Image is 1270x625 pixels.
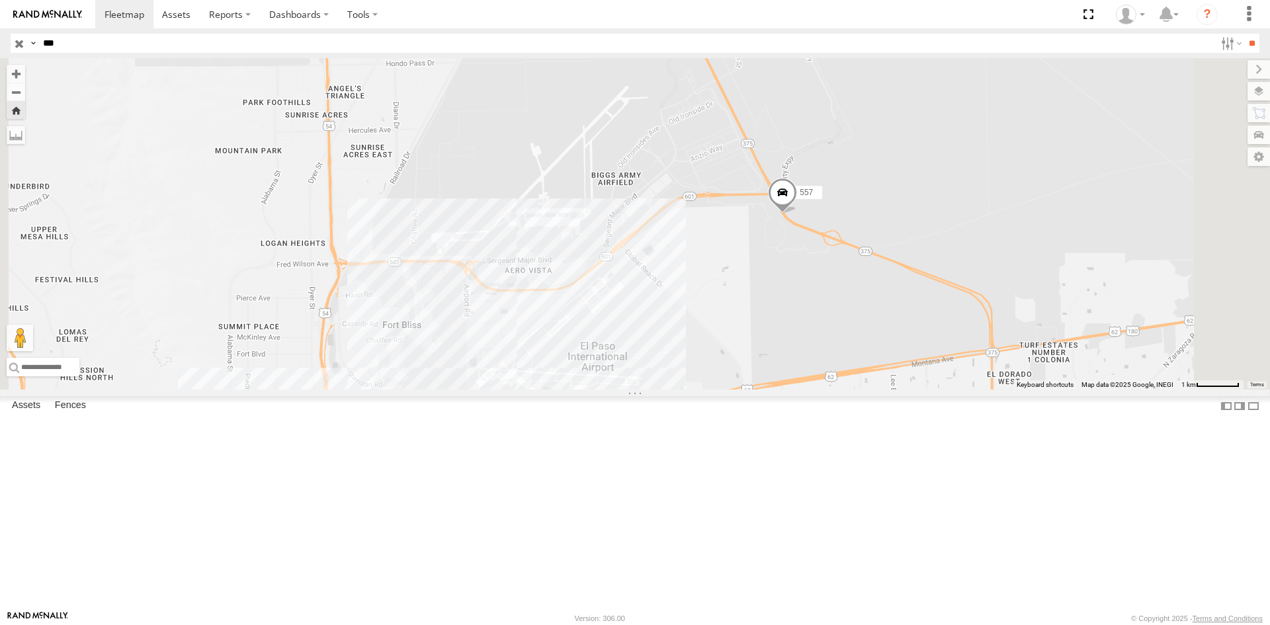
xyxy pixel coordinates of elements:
[1248,147,1270,166] label: Map Settings
[7,83,25,101] button: Zoom out
[1233,396,1246,415] label: Dock Summary Table to the Right
[1193,614,1263,622] a: Terms and Conditions
[5,397,47,415] label: Assets
[28,34,38,53] label: Search Query
[7,612,68,625] a: Visit our Website
[1017,380,1074,390] button: Keyboard shortcuts
[1177,380,1244,390] button: Map Scale: 1 km per 62 pixels
[1250,382,1264,388] a: Terms (opens in new tab)
[48,397,93,415] label: Fences
[7,126,25,144] label: Measure
[1081,381,1173,388] span: Map data ©2025 Google, INEGI
[7,101,25,119] button: Zoom Home
[7,325,33,351] button: Drag Pegman onto the map to open Street View
[1111,5,1150,24] div: fernando ponce
[13,10,82,19] img: rand-logo.svg
[575,614,625,622] div: Version: 306.00
[1181,381,1196,388] span: 1 km
[1197,4,1218,25] i: ?
[1131,614,1263,622] div: © Copyright 2025 -
[800,187,813,196] span: 557
[1247,396,1260,415] label: Hide Summary Table
[1216,34,1244,53] label: Search Filter Options
[7,65,25,83] button: Zoom in
[1220,396,1233,415] label: Dock Summary Table to the Left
